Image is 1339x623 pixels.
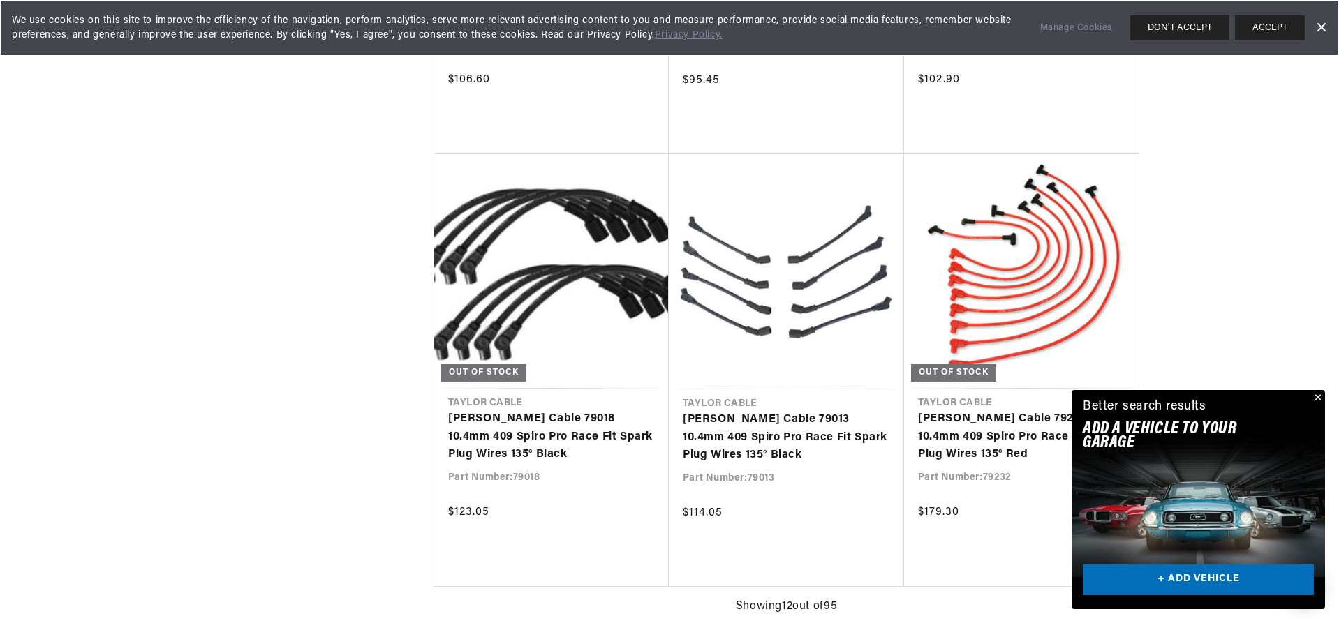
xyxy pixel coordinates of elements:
a: Privacy Policy. [655,30,723,40]
span: Showing 12 out of 95 [736,598,837,616]
button: Close [1308,390,1325,407]
button: DON'T ACCEPT [1130,15,1229,40]
a: [PERSON_NAME] Cable 79232 10.4mm 409 Spiro Pro Race Fit Spark Plug Wires 135° Red [918,410,1125,464]
a: Dismiss Banner [1310,17,1331,38]
span: We use cookies on this site to improve the efficiency of the navigation, perform analytics, serve... [12,13,1021,43]
a: [PERSON_NAME] Cable 79013 10.4mm 409 Spiro Pro Race Fit Spark Plug Wires 135° Black [683,411,890,465]
button: ACCEPT [1235,15,1305,40]
h2: Add A VEHICLE to your garage [1083,422,1279,451]
a: Manage Cookies [1040,21,1112,36]
a: + ADD VEHICLE [1083,564,1314,596]
div: Better search results [1083,397,1206,417]
a: [PERSON_NAME] Cable 79018 10.4mm 409 Spiro Pro Race Fit Spark Plug Wires 135° Black [448,410,655,464]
